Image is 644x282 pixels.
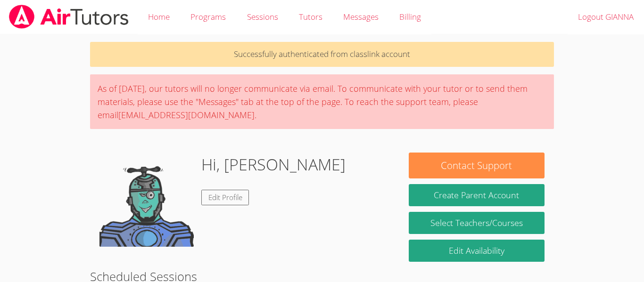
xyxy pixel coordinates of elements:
[409,212,545,234] a: Select Teachers/Courses
[99,153,194,247] img: default.png
[8,5,130,29] img: airtutors_banner-c4298cdbf04f3fff15de1276eac7730deb9818008684d7c2e4769d2f7ddbe033.png
[409,153,545,178] button: Contact Support
[409,240,545,262] a: Edit Availability
[343,11,379,22] span: Messages
[90,74,554,129] div: As of [DATE], our tutors will no longer communicate via email. To communicate with your tutor or ...
[201,190,249,205] a: Edit Profile
[201,153,346,177] h1: Hi, [PERSON_NAME]
[90,42,554,67] p: Successfully authenticated from classlink account
[409,184,545,206] button: Create Parent Account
